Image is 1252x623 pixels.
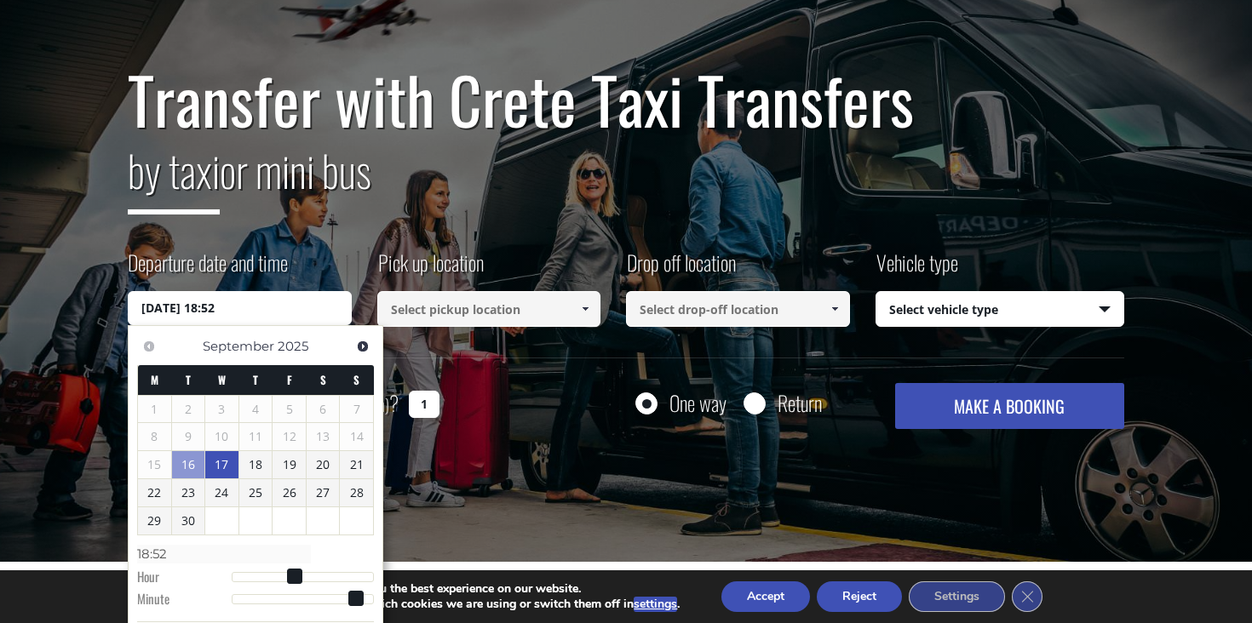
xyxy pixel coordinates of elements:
a: Show All Items [820,291,848,327]
dt: Minute [137,590,232,612]
label: Drop off location [626,248,736,291]
label: One way [669,392,727,414]
a: Next [351,334,374,357]
span: by taxi [128,138,220,214]
a: 18 [239,451,273,478]
h2: or mini bus [128,135,1124,227]
span: 11 [239,423,273,450]
span: 1 [138,396,171,423]
span: 12 [273,423,306,450]
input: Select drop-off location [626,291,850,327]
span: 6 [307,396,340,423]
button: Reject [817,581,902,612]
a: 24 [205,479,238,506]
a: 29 [138,507,171,534]
p: You can find out more about which cookies we are using or switch them off in . [206,597,680,612]
dt: Hour [137,568,232,590]
label: Return [778,392,822,414]
span: Monday [151,371,158,388]
a: 19 [273,451,306,478]
a: 25 [239,479,273,506]
a: Show All Items [571,291,600,327]
label: Departure date and time [128,248,288,291]
span: September [203,338,274,354]
a: 23 [172,479,205,506]
a: 28 [340,479,373,506]
a: 21 [340,451,373,478]
h1: Transfer with Crete Taxi Transfers [128,64,1124,135]
span: 14 [340,423,373,450]
label: Vehicle type [876,248,958,291]
span: 13 [307,423,340,450]
span: Previous [142,340,156,353]
span: 2025 [278,338,308,354]
button: Accept [721,581,810,612]
a: 30 [172,507,205,534]
p: We are using cookies to give you the best experience on our website. [206,581,680,597]
span: 9 [172,423,205,450]
button: settings [634,597,677,612]
span: 4 [239,396,273,423]
span: Select vehicle type [876,292,1124,328]
label: Pick up location [377,248,484,291]
a: 27 [307,479,340,506]
button: Settings [909,581,1005,612]
span: 10 [205,423,238,450]
a: 16 [172,451,205,478]
a: 22 [138,479,171,506]
span: Saturday [320,371,326,388]
span: 3 [205,396,238,423]
span: Friday [287,371,292,388]
a: 17 [205,451,238,478]
span: Sunday [353,371,359,388]
input: Select pickup location [377,291,601,327]
button: Close GDPR Cookie Banner [1012,581,1042,612]
a: 26 [273,479,306,506]
button: MAKE A BOOKING [895,383,1124,429]
span: Next [356,340,370,353]
span: 7 [340,396,373,423]
span: Tuesday [186,371,191,388]
span: 8 [138,423,171,450]
span: Thursday [253,371,258,388]
span: 2 [172,396,205,423]
span: 5 [273,396,306,423]
a: Previous [137,334,160,357]
span: 15 [138,451,171,478]
span: Wednesday [218,371,226,388]
a: 20 [307,451,340,478]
